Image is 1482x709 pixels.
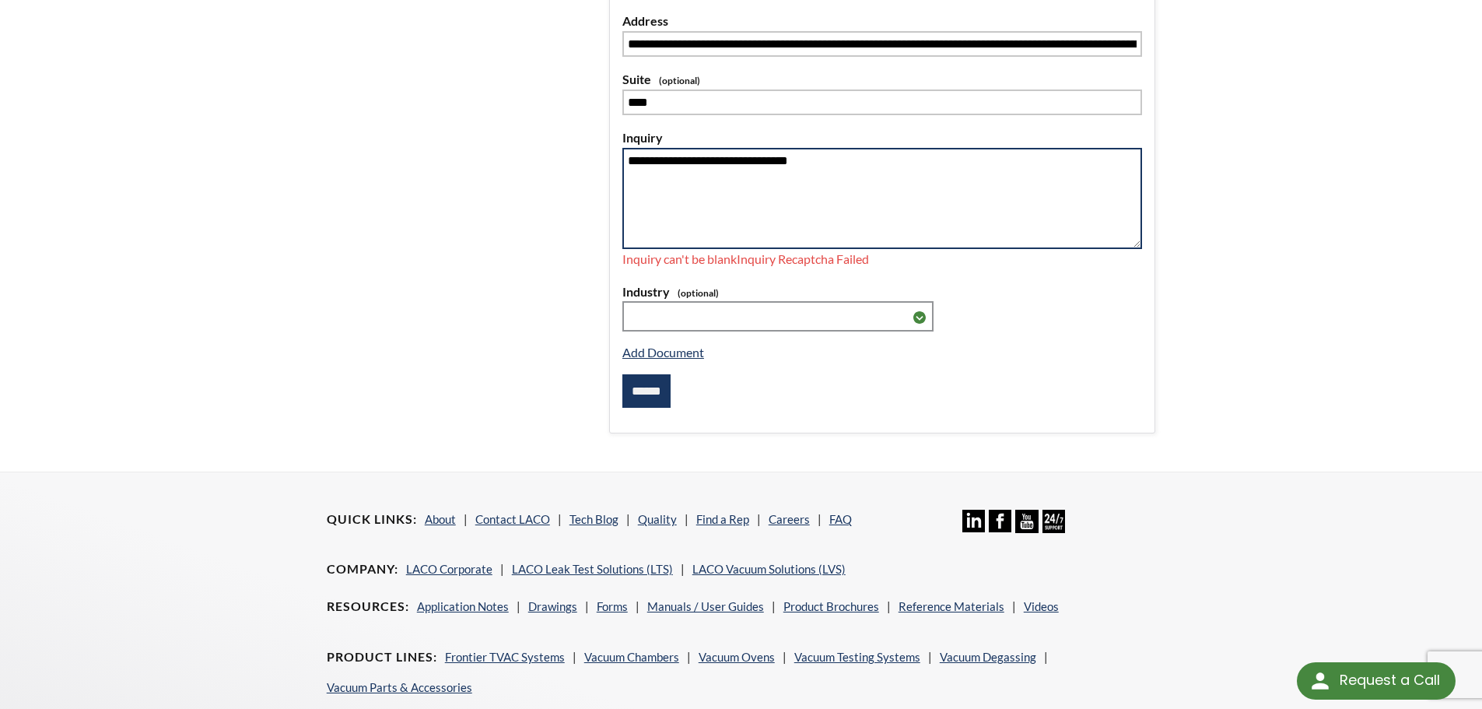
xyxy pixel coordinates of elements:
[1340,662,1440,698] div: Request a Call
[327,511,417,528] h4: Quick Links
[622,282,1142,302] label: Industry
[569,512,618,526] a: Tech Blog
[622,251,737,266] span: Inquiry can't be blank
[622,69,1142,90] label: Suite
[528,599,577,613] a: Drawings
[699,650,775,664] a: Vacuum Ovens
[425,512,456,526] a: About
[1024,599,1059,613] a: Videos
[899,599,1004,613] a: Reference Materials
[696,512,749,526] a: Find a Rep
[327,649,437,665] h4: Product Lines
[622,11,1142,31] label: Address
[512,562,673,576] a: LACO Leak Test Solutions (LTS)
[475,512,550,526] a: Contact LACO
[647,599,764,613] a: Manuals / User Guides
[1042,510,1065,532] img: 24/7 Support Icon
[327,598,409,615] h4: Resources
[584,650,679,664] a: Vacuum Chambers
[829,512,852,526] a: FAQ
[1308,669,1333,693] img: round button
[638,512,677,526] a: Quality
[794,650,920,664] a: Vacuum Testing Systems
[769,512,810,526] a: Careers
[597,599,628,613] a: Forms
[327,561,398,577] h4: Company
[406,562,492,576] a: LACO Corporate
[737,251,869,266] span: Inquiry Recaptcha Failed
[445,650,565,664] a: Frontier TVAC Systems
[327,680,472,694] a: Vacuum Parts & Accessories
[1297,662,1456,700] div: Request a Call
[692,562,846,576] a: LACO Vacuum Solutions (LVS)
[417,599,509,613] a: Application Notes
[622,345,704,360] a: Add Document
[1042,521,1065,535] a: 24/7 Support
[622,128,1142,148] label: Inquiry
[783,599,879,613] a: Product Brochures
[940,650,1036,664] a: Vacuum Degassing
